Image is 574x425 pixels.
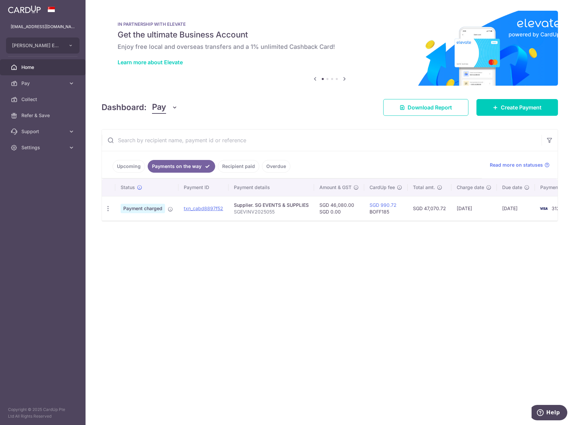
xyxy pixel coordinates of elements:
iframe: Opens a widget where you can find more information [532,405,567,422]
p: SGEVINV2025055 [234,208,309,215]
button: [PERSON_NAME] ENGINEERING TRADING PTE. LTD. [6,37,80,54]
span: Refer & Save [21,112,65,119]
td: [DATE] [497,196,535,221]
span: Pay [21,80,65,87]
h6: Enjoy free local and overseas transfers and a 1% unlimited Cashback Card! [118,43,542,51]
button: Pay [152,101,178,114]
h4: Dashboard: [102,101,147,113]
th: Payment details [229,179,314,196]
span: 3128 [552,205,563,211]
td: BOFF185 [364,196,408,221]
a: Learn more about Elevate [118,59,183,66]
span: Read more on statuses [490,162,543,168]
a: SGD 990.72 [370,202,397,208]
td: SGD 47,070.72 [408,196,451,221]
a: Recipient paid [218,160,259,173]
p: IN PARTNERSHIP WITH ELEVATE [118,21,542,27]
h5: Get the ultimate Business Account [118,29,542,40]
span: Pay [152,101,166,114]
span: Create Payment [501,103,542,111]
span: Charge date [457,184,484,191]
span: Status [121,184,135,191]
td: SGD 46,080.00 SGD 0.00 [314,196,364,221]
a: Upcoming [113,160,145,173]
img: Renovation banner [102,11,558,86]
span: CardUp fee [370,184,395,191]
a: Create Payment [476,99,558,116]
span: [PERSON_NAME] ENGINEERING TRADING PTE. LTD. [12,42,61,49]
div: Supplier. SG EVENTS & SUPPLIES [234,202,309,208]
span: Settings [21,144,65,151]
span: Due date [502,184,522,191]
td: [DATE] [451,196,497,221]
input: Search by recipient name, payment id or reference [102,130,542,151]
span: Payment charged [121,204,165,213]
span: Total amt. [413,184,435,191]
a: Read more on statuses [490,162,550,168]
span: Support [21,128,65,135]
span: Collect [21,96,65,103]
span: Amount & GST [319,184,351,191]
span: Download Report [408,103,452,111]
a: txn_cabd8897f52 [184,205,223,211]
span: Home [21,64,65,71]
a: Overdue [262,160,290,173]
th: Payment ID [178,179,229,196]
a: Payments on the way [148,160,215,173]
a: Download Report [383,99,468,116]
img: Bank Card [537,204,550,212]
p: [EMAIL_ADDRESS][DOMAIN_NAME] [11,23,75,30]
img: CardUp [8,5,41,13]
